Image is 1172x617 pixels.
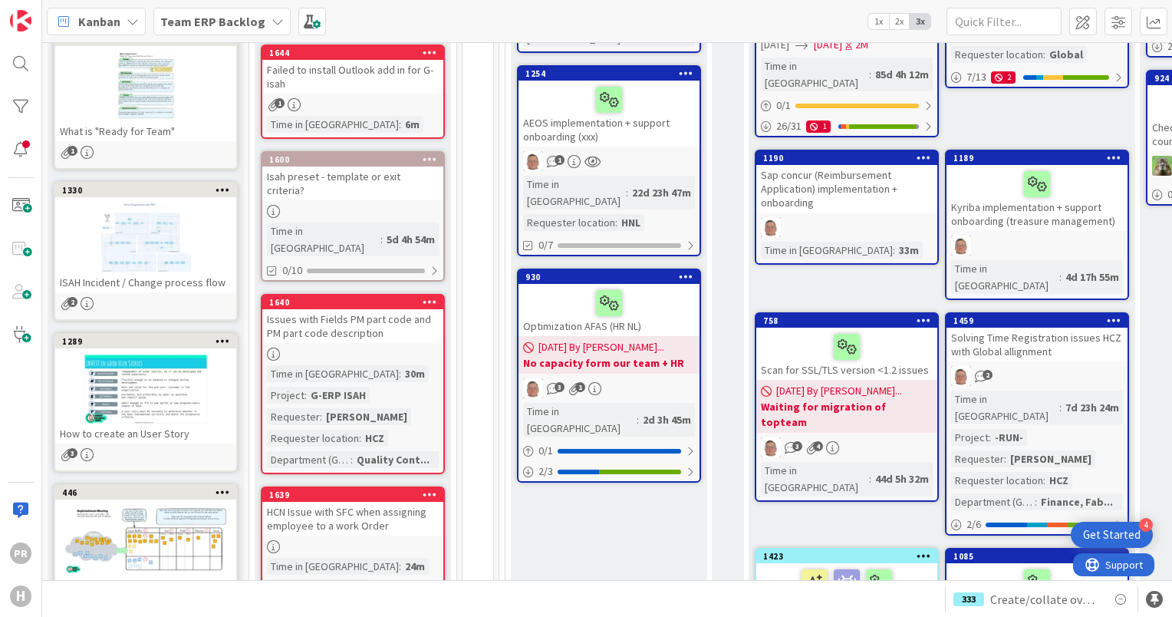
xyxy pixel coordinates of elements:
[62,336,236,347] div: 1289
[262,60,443,94] div: Failed to install Outlook add in for G-isah
[305,387,307,404] span: :
[761,399,933,430] b: Waiting for migration of topteam
[806,120,831,133] div: 1
[946,151,1128,231] div: 1189Kyriba implementation + support onboarding (treasure management)
[1062,399,1123,416] div: 7d 23h 24m
[538,339,664,355] span: [DATE] By [PERSON_NAME]...
[519,378,700,398] div: lD
[267,365,399,382] div: Time in [GEOGRAPHIC_DATA]
[54,31,238,170] a: 1126What is "Ready for Team"
[761,242,893,259] div: Time in [GEOGRAPHIC_DATA]
[756,328,937,380] div: Scan for SSL/TLS version <1.2 issues
[953,153,1128,163] div: 1189
[951,450,1004,467] div: Requester
[1059,269,1062,285] span: :
[401,116,423,133] div: 6m
[871,66,933,83] div: 85d 4h 12m
[953,315,1128,326] div: 1459
[763,551,937,562] div: 1423
[946,151,1128,165] div: 1189
[359,430,361,447] span: :
[951,236,971,256] img: lD
[399,116,401,133] span: :
[1059,399,1062,416] span: :
[761,217,781,237] img: lD
[756,151,937,165] div: 1190
[267,408,320,425] div: Requester
[617,214,644,231] div: HNL
[55,335,236,348] div: 1289
[519,81,700,147] div: AEOS implementation + support onboarding (xxx)
[966,516,981,533] span: 2 / 6
[269,48,443,58] div: 1644
[951,429,989,446] div: Project
[525,68,700,79] div: 1254
[1071,522,1153,548] div: Open Get Started checklist, remaining modules: 4
[282,262,302,279] span: 0/10
[262,295,443,343] div: 1640Issues with Fields PM part code and PM part code description
[1152,156,1172,176] img: TT
[519,270,700,336] div: 930Optimization AFAS (HR NL)
[951,260,1059,294] div: Time in [GEOGRAPHIC_DATA]
[951,46,1043,63] div: Requester location
[869,66,871,83] span: :
[54,182,238,321] a: 1330ISAH Incident / Change process flow
[639,411,695,428] div: 2d 3h 45m
[54,333,238,472] a: 1289How to create an User Story
[989,429,991,446] span: :
[399,365,401,382] span: :
[78,12,120,31] span: Kanban
[951,493,1035,510] div: Department (G-ERP)
[55,424,236,444] div: How to create an User Story
[361,430,388,447] div: HCZ
[1045,472,1072,489] div: HCZ
[792,441,802,451] span: 3
[893,242,895,259] span: :
[519,67,700,81] div: 1254
[55,335,236,444] div: 1289How to create an User Story
[889,14,910,29] span: 2x
[946,8,1062,35] input: Quick Filter...
[756,117,937,136] div: 26/311
[946,68,1128,87] div: 7/132
[261,45,445,139] a: 1644Failed to install Outlook add in for G-isahTime in [GEOGRAPHIC_DATA]:6m
[67,146,77,156] span: 1
[525,272,700,282] div: 930
[951,472,1043,489] div: Requester location
[1043,472,1045,489] span: :
[538,443,553,459] span: 0 / 1
[523,403,637,437] div: Time in [GEOGRAPHIC_DATA]
[1062,269,1123,285] div: 4d 17h 55m
[951,366,971,386] img: lD
[615,214,617,231] span: :
[756,217,937,237] div: lD
[990,590,1099,609] span: Create/collate overview of Facility applications
[991,429,1027,446] div: -RUN-
[55,575,236,595] div: Replenishment Meeting
[945,150,1129,300] a: 1189Kyriba implementation + support onboarding (treasure management)lDTime in [GEOGRAPHIC_DATA]:4...
[160,14,265,29] b: Team ERP Backlog
[262,46,443,94] div: 1644Failed to install Outlook add in for G-isah
[763,153,937,163] div: 1190
[776,97,791,114] span: 0 / 1
[55,486,236,595] div: 446Replenishment Meeting
[755,312,939,502] a: 758Scan for SSL/TLS version <1.2 issues[DATE] By [PERSON_NAME]...Waiting for migration of topteam...
[262,309,443,343] div: Issues with Fields PM part code and PM part code description
[626,184,628,201] span: :
[756,549,937,563] div: 1423
[307,579,370,596] div: G-ERP ISAH
[320,408,322,425] span: :
[1035,493,1037,510] span: :
[262,153,443,200] div: 1600Isah preset - template or exit criteria?
[895,242,923,259] div: 33m
[267,430,359,447] div: Requester location
[756,437,937,457] div: lD
[523,378,543,398] img: lD
[55,183,236,292] div: 1330ISAH Incident / Change process flow
[761,437,781,457] img: lD
[523,151,543,171] img: lD
[756,96,937,115] div: 0/1
[991,71,1016,84] div: 2
[519,151,700,171] div: lD
[756,314,937,380] div: 758Scan for SSL/TLS version <1.2 issues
